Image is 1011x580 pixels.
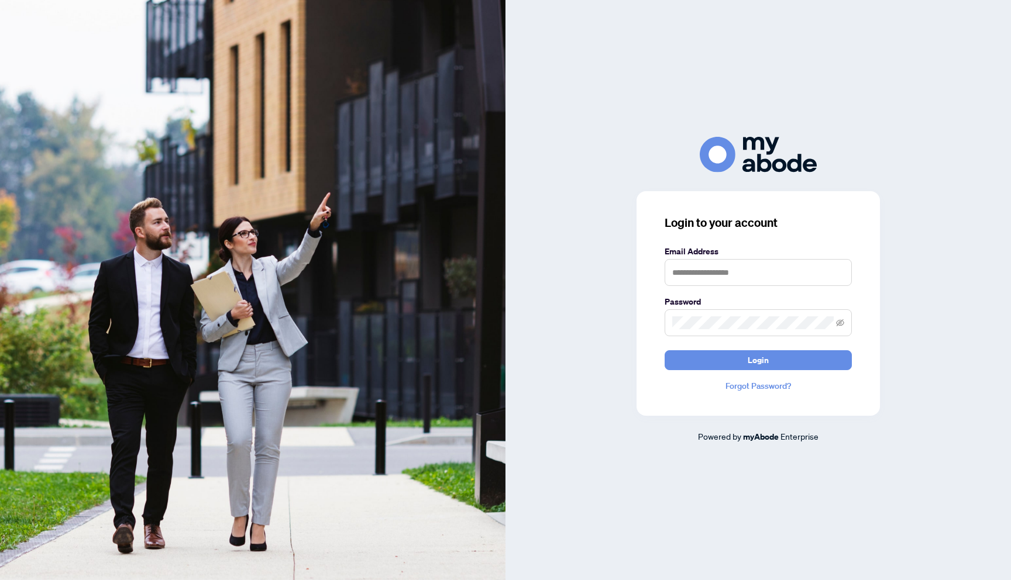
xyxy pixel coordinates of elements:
[743,430,779,443] a: myAbode
[665,350,852,370] button: Login
[665,379,852,392] a: Forgot Password?
[665,215,852,231] h3: Login to your account
[698,431,741,441] span: Powered by
[748,351,769,370] span: Login
[665,245,852,258] label: Email Address
[836,319,844,327] span: eye-invisible
[700,137,817,172] img: ma-logo
[780,431,819,441] span: Enterprise
[665,295,852,308] label: Password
